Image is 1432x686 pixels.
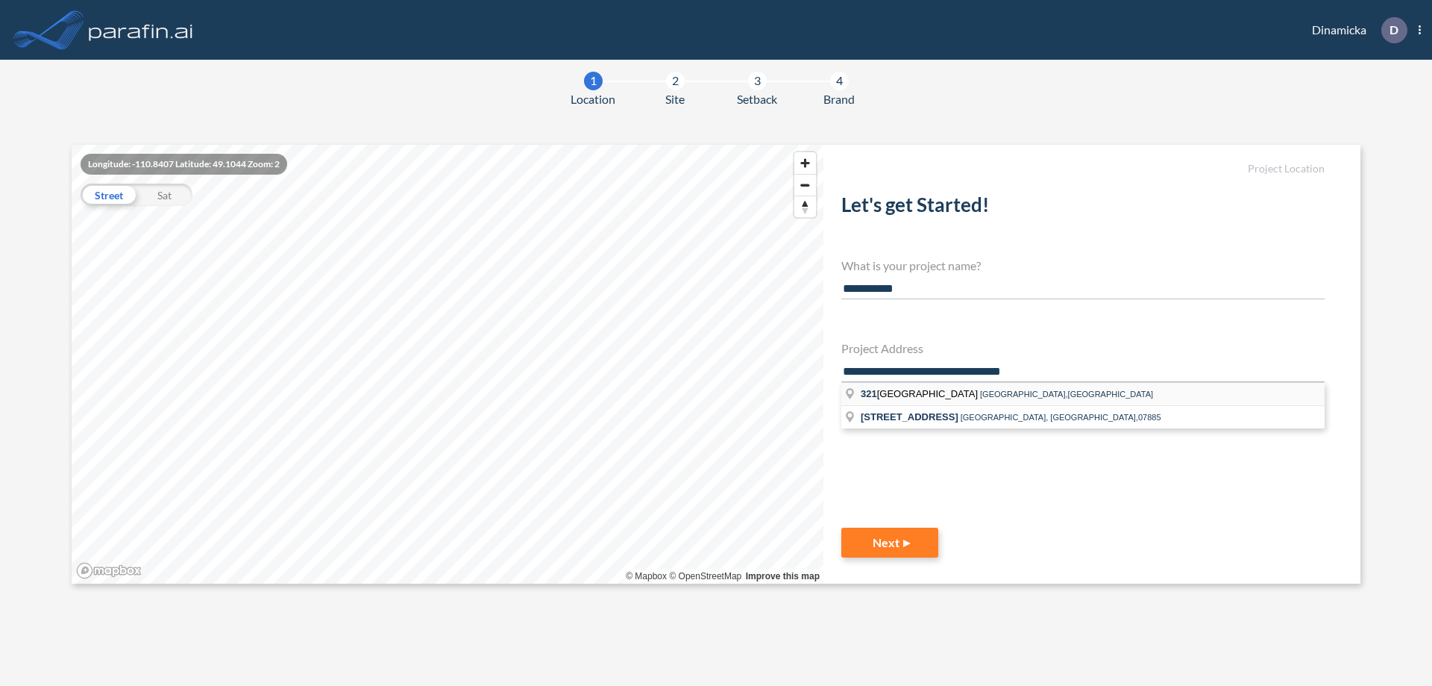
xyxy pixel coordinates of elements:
span: Zoom out [794,175,816,196]
p: D [1389,23,1398,37]
span: [GEOGRAPHIC_DATA],[GEOGRAPHIC_DATA] [980,390,1153,399]
h2: Let's get Started! [841,193,1325,222]
button: Zoom out [794,174,816,196]
button: Reset bearing to north [794,196,816,217]
span: [STREET_ADDRESS] [861,411,958,422]
h4: Project Address [841,341,1325,355]
a: Mapbox [626,571,667,581]
span: Setback [737,90,777,108]
span: Brand [823,90,855,108]
span: Site [665,90,685,108]
canvas: Map [72,145,823,584]
button: Next [841,528,938,558]
div: 3 [748,72,767,90]
div: 2 [666,72,685,90]
span: Reset bearing to north [794,196,816,217]
a: Improve this map [746,571,820,581]
span: 321 [861,388,877,399]
img: logo [86,15,196,45]
div: 4 [830,72,849,90]
span: [GEOGRAPHIC_DATA] [861,388,980,399]
a: Mapbox homepage [76,562,142,579]
span: [GEOGRAPHIC_DATA], [GEOGRAPHIC_DATA],07885 [961,413,1161,422]
div: Dinamicka [1290,17,1421,43]
div: Street [81,184,136,206]
button: Zoom in [794,152,816,174]
h4: What is your project name? [841,258,1325,272]
div: Sat [136,184,192,206]
div: 1 [584,72,603,90]
h5: Project Location [841,163,1325,175]
span: Location [571,90,615,108]
a: OpenStreetMap [669,571,741,581]
div: Longitude: -110.8407 Latitude: 49.1044 Zoom: 2 [81,154,287,175]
